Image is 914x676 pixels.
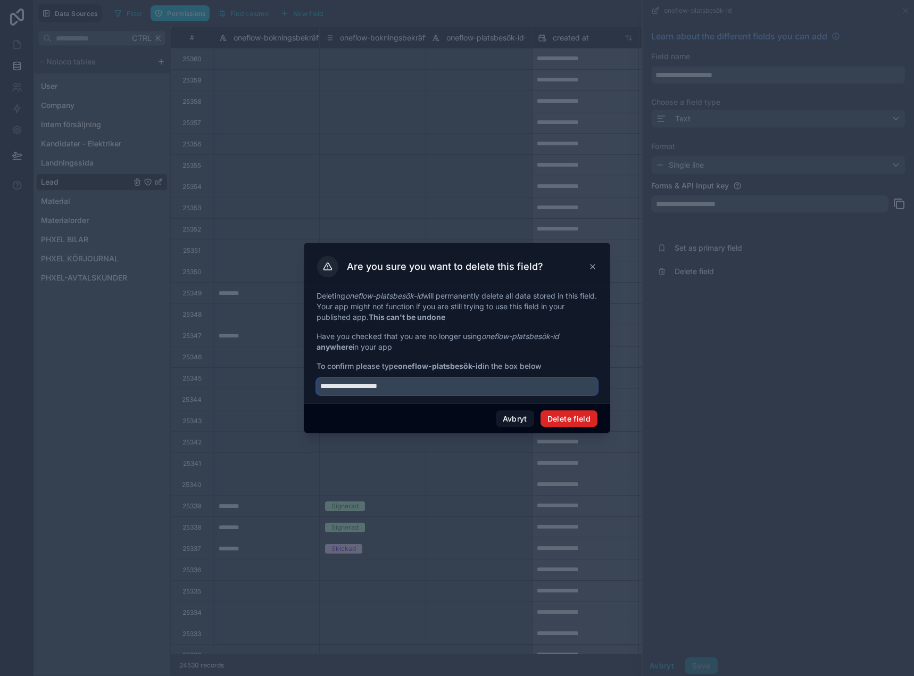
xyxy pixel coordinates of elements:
[347,260,543,273] h3: Are you sure you want to delete this field?
[345,291,423,300] em: oneflow-platsbesök-id
[317,342,353,351] strong: anywhere
[317,361,597,372] span: To confirm please type in the box below
[317,331,597,352] p: Have you checked that you are no longer using in your app
[541,410,597,427] button: Delete field
[481,332,559,341] em: oneflow-platsbesök-id
[398,361,483,370] strong: oneflow-platsbesök-id
[369,312,445,321] strong: This can't be undone
[496,410,534,427] button: Avbryt
[317,291,597,323] p: Deleting will permanently delete all data stored in this field. Your app might not function if yo...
